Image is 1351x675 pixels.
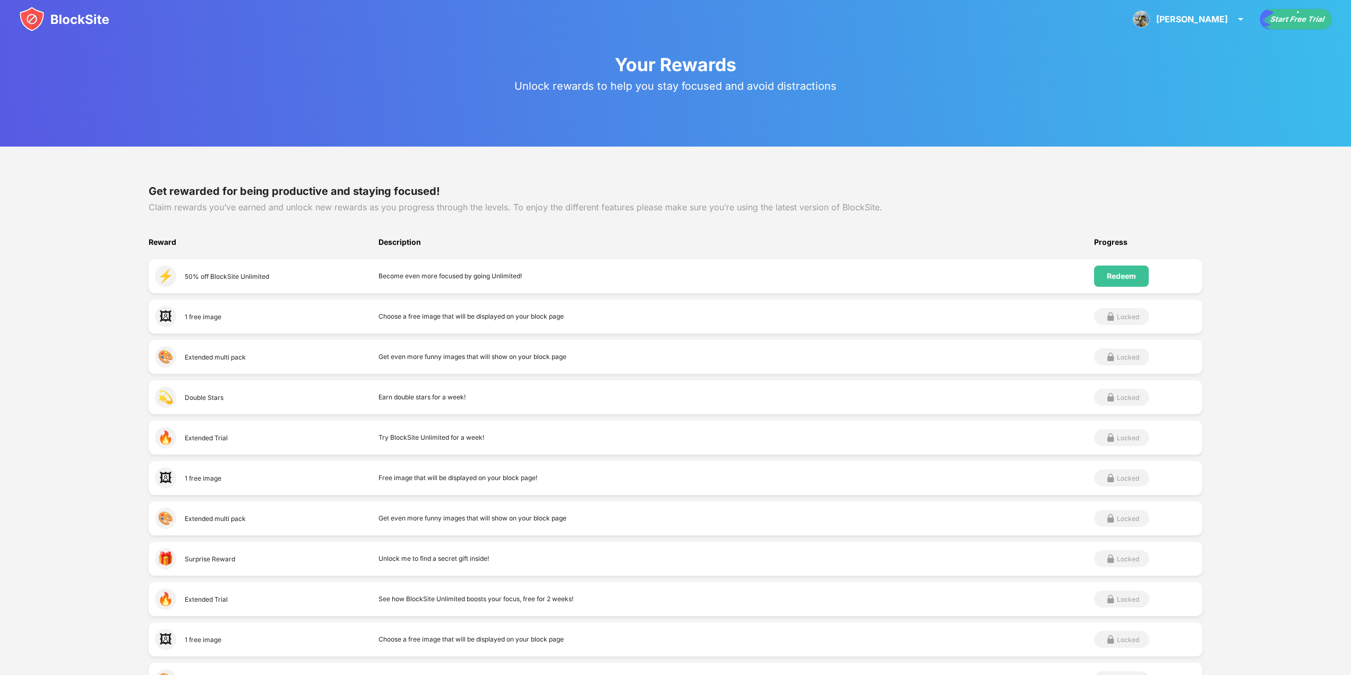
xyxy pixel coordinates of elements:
[378,266,1095,287] div: Become even more focused by going Unlimited!
[1133,11,1150,28] img: ACg8ocKKYwFNogqWcCLqnMK9JuZC_MZVtSEDGz438zZsAjlEGZga5OZ0Cw=s96-c
[1104,391,1117,404] img: grey-lock.svg
[1104,512,1117,525] img: grey-lock.svg
[378,629,1095,650] div: Choose a free image that will be displayed on your block page
[1104,310,1117,323] img: grey-lock.svg
[149,238,378,259] div: Reward
[1104,633,1117,646] img: grey-lock.svg
[1156,14,1228,24] div: [PERSON_NAME]
[1117,474,1139,482] div: Locked
[185,474,221,482] div: 1 free image
[155,508,176,529] div: 🎨
[155,346,176,368] div: 🎨
[155,306,176,327] div: 🖼
[155,548,176,569] div: 🎁
[1260,8,1332,30] div: animation
[1107,272,1136,280] div: Redeem
[185,353,246,361] div: Extended multi pack
[1104,593,1117,605] img: grey-lock.svg
[185,595,228,603] div: Extended Trial
[1117,394,1139,401] div: Locked
[378,346,1095,368] div: Get even more funny images that will show on your block page
[155,266,176,287] div: ⚡️
[155,588,176,610] div: 🔥
[378,387,1095,408] div: Earn double stars for a week!
[1094,238,1202,259] div: Progress
[1117,595,1139,603] div: Locked
[185,555,235,563] div: Surprise Reward
[185,313,221,321] div: 1 free image
[155,467,176,489] div: 🖼
[378,508,1095,529] div: Get even more funny images that will show on your block page
[378,238,1095,259] div: Description
[1117,555,1139,563] div: Locked
[19,6,109,32] img: blocksite-icon.svg
[1117,515,1139,523] div: Locked
[1104,472,1117,484] img: grey-lock.svg
[185,434,228,442] div: Extended Trial
[378,427,1095,448] div: Try BlockSite Unlimited for a week!
[1117,636,1139,644] div: Locked
[149,202,1202,212] div: Claim rewards you’ve earned and unlock new rewards as you progress through the levels. To enjoy t...
[185,515,246,523] div: Extended multi pack
[1104,431,1117,444] img: grey-lock.svg
[149,185,1202,198] div: Get rewarded for being productive and staying focused!
[155,427,176,448] div: 🔥
[1117,313,1139,321] div: Locked
[1104,552,1117,565] img: grey-lock.svg
[1117,353,1139,361] div: Locked
[378,306,1095,327] div: Choose a free image that will be displayed on your block page
[378,588,1095,610] div: See how BlockSite Unlimited boosts your focus, free for 2 weeks!
[378,548,1095,569] div: Unlock me to find a secret gift inside!
[1104,351,1117,363] img: grey-lock.svg
[155,387,176,408] div: 💫
[185,272,269,280] div: 50% off BlockSite Unlimited
[185,394,223,401] div: Double Stars
[378,467,1095,489] div: Free image that will be displayed on your block page!
[1117,434,1139,442] div: Locked
[155,629,176,650] div: 🖼
[185,636,221,644] div: 1 free image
